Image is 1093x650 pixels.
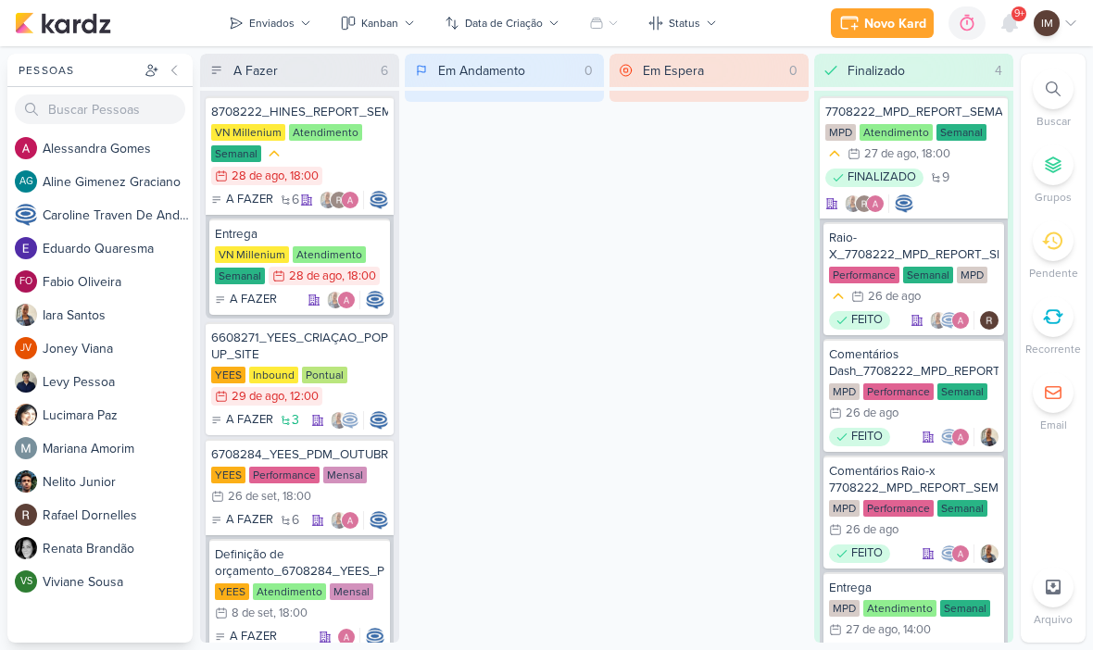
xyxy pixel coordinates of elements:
img: Nelito Junior [15,470,37,493]
div: A l e s s a n d r a G o m e s [43,139,193,158]
div: YEES [211,367,245,383]
p: Email [1040,417,1067,433]
div: Joney Viana [15,337,37,359]
div: FEITO [829,428,890,446]
div: Entrega [215,226,384,243]
div: 29 de ago [232,391,284,403]
div: YEES [211,467,245,483]
div: Fabio Oliveira [15,270,37,293]
p: A FAZER [226,191,273,209]
div: 26 de ago [868,291,921,303]
div: Entrega [829,580,999,596]
p: Recorrente [1025,341,1081,357]
div: Isabella Machado Guimarães [1034,10,1060,36]
img: Caroline Traven De Andrade [366,628,384,646]
img: Caroline Traven De Andrade [940,544,959,563]
div: , 18:00 [273,607,308,619]
div: Atendimento [253,583,326,600]
img: Iara Santos [330,511,348,530]
div: Prioridade Média [825,144,844,163]
button: Novo Kard [831,8,934,38]
div: MPD [829,500,860,517]
div: , 18:00 [277,491,311,503]
div: 6 [373,61,396,81]
div: Colaboradores: Iara Santos, Caroline Traven De Andrade [330,411,364,430]
p: FEITO [851,311,883,330]
p: A FAZER [226,511,273,530]
div: 6608271_YEES_CRIAÇAO_POP-UP_SITE [211,330,388,363]
div: Colaboradores: Caroline Traven De Andrade, Alessandra Gomes [940,544,974,563]
p: FO [19,277,32,287]
img: Caroline Traven De Andrade [895,194,913,213]
div: E d u a r d o Q u a r e s m a [43,239,193,258]
div: Responsável: Caroline Traven De Andrade [366,628,384,646]
div: J o n e y V i a n a [43,339,193,358]
div: N e l i t o J u n i o r [43,472,193,492]
p: JV [20,344,31,354]
div: Finalizado [848,61,905,81]
img: Alessandra Gomes [951,428,970,446]
div: 6708284_YEES_PDM_OUTUBRO [211,446,388,463]
div: , 12:00 [284,391,319,403]
div: Colaboradores: Iara Santos, Rafael Dornelles, Alessandra Gomes [844,194,889,213]
img: Levy Pessoa [15,370,37,393]
div: Mensal [323,467,367,483]
div: Semanal [937,383,987,400]
div: F a b i o O l i v e i r a [43,272,193,292]
p: Arquivo [1034,611,1073,628]
div: Atendimento [860,124,933,141]
p: AG [19,177,33,187]
div: Inbound [249,367,298,383]
div: Responsável: Caroline Traven De Andrade [370,191,388,209]
div: C a r o l i n e T r a v e n D e A n d r a d e [43,206,193,225]
div: 8 de set [232,607,273,619]
img: Lucimara Paz [15,404,37,426]
p: A FAZER [230,628,277,646]
div: Semanal [940,600,990,617]
div: , 18:00 [284,170,319,182]
span: 9 [942,171,949,184]
img: Caroline Traven De Andrade [366,291,384,309]
li: Ctrl + F [1021,69,1086,130]
div: 0 [782,61,805,81]
div: Colaboradores: Iara Santos, Caroline Traven De Andrade, Alessandra Gomes [929,311,974,330]
div: 26 de ago [846,407,898,419]
p: FEITO [851,428,883,446]
img: Iara Santos [980,428,999,446]
div: Responsável: Rafael Dornelles [980,311,999,330]
div: FINALIZADO [825,169,923,187]
img: Rafael Dornelles [855,194,873,213]
div: 27 de ago [846,624,898,636]
div: A FAZER [211,191,273,209]
input: Buscar Pessoas [15,94,185,124]
img: Iara Santos [330,411,348,430]
img: Alessandra Gomes [951,544,970,563]
img: Mariana Amorim [15,437,37,459]
div: 0 [577,61,600,81]
img: Rafael Dornelles [330,191,348,209]
div: A FAZER [211,511,273,530]
div: M a r i a n a A m o r i m [43,439,193,458]
div: A FAZER [211,411,273,430]
div: 4 [987,61,1010,81]
p: VS [20,577,32,587]
div: R a f a e l D o r n e l l e s [43,506,193,525]
img: Alessandra Gomes [866,194,885,213]
span: 6 [292,514,299,527]
p: Grupos [1035,189,1072,206]
div: Em Andamento [438,61,525,81]
div: Atendimento [289,124,362,141]
img: Renata Brandão [15,537,37,559]
img: Alessandra Gomes [337,291,356,309]
div: , 14:00 [898,624,931,636]
div: Responsável: Caroline Traven De Andrade [366,291,384,309]
div: 8708222_HINES_REPORT_SEMANAL_28.08 [211,104,388,120]
div: MPD [957,267,987,283]
div: Responsável: Iara Santos [980,544,999,563]
div: A l i n e G i m e n e z G r a c i a n o [43,172,193,192]
div: Em Espera [643,61,704,81]
div: MPD [829,600,860,617]
img: Caroline Traven De Andrade [940,428,959,446]
div: MPD [829,383,860,400]
div: V i v i a n e S o u s a [43,572,193,592]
